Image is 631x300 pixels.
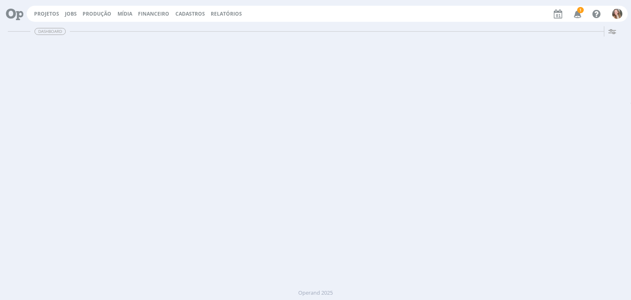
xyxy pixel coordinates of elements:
[34,10,59,17] a: Projetos
[117,10,132,17] a: Mídia
[612,9,622,19] img: G
[65,10,77,17] a: Jobs
[612,7,623,21] button: G
[173,11,207,17] button: Cadastros
[569,7,585,21] button: 1
[577,7,584,13] span: 1
[136,11,172,17] button: Financeiro
[208,11,244,17] button: Relatórios
[83,10,111,17] a: Produção
[138,10,169,17] a: Financeiro
[62,11,79,17] button: Jobs
[211,10,242,17] a: Relatórios
[175,10,205,17] span: Cadastros
[32,11,62,17] button: Projetos
[35,28,66,35] span: Dashboard
[115,11,135,17] button: Mídia
[80,11,114,17] button: Produção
